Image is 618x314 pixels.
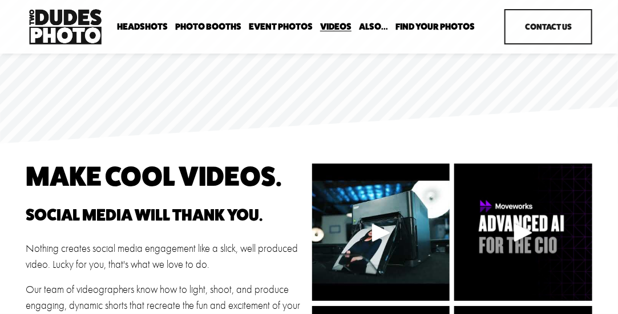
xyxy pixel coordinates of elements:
[26,6,104,47] img: Two Dudes Photo | Headshots, Portraits &amp; Photo Booths
[26,164,306,189] h1: Make cool videos.
[359,22,388,31] span: Also...
[504,9,592,45] a: Contact Us
[117,22,168,31] span: Headshots
[175,22,241,31] span: Photo Booths
[359,21,388,32] a: folder dropdown
[249,21,313,32] a: Event Photos
[320,21,352,32] a: Videos
[175,21,241,32] a: folder dropdown
[395,21,475,32] a: folder dropdown
[26,207,306,223] h2: Social media will thank you.
[117,21,168,32] a: folder dropdown
[395,22,475,31] span: Find Your Photos
[26,241,306,273] p: Nothing creates social media engagement like a slick, well produced video. Lucky for you, that's ...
